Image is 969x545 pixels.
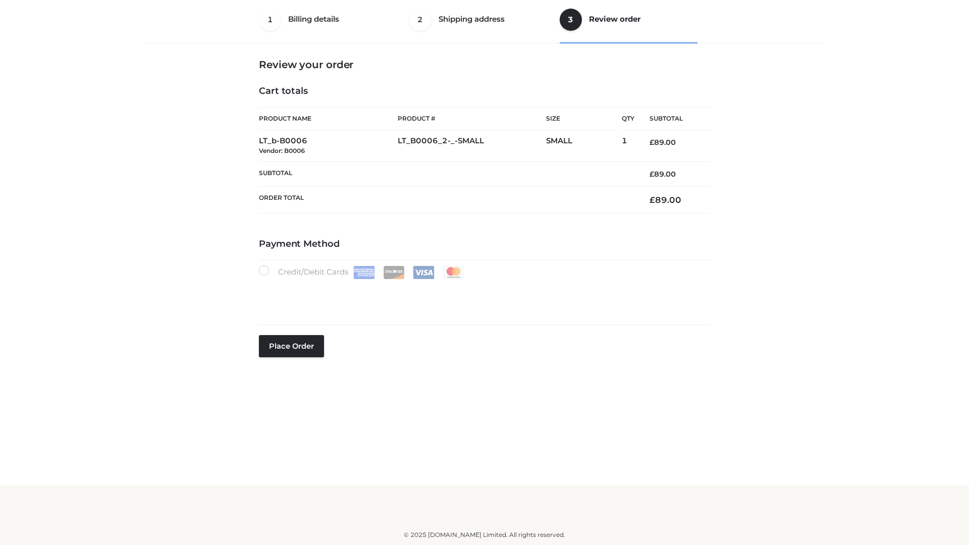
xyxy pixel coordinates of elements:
th: Subtotal [259,161,634,186]
th: Subtotal [634,107,710,130]
bdi: 89.00 [650,195,681,205]
td: LT_b-B0006 [259,130,398,162]
small: Vendor: B0006 [259,147,305,154]
th: Size [546,107,617,130]
bdi: 89.00 [650,170,676,179]
label: Credit/Debit Cards [259,265,465,279]
th: Product Name [259,107,398,130]
td: SMALL [546,130,622,162]
span: £ [650,138,654,147]
img: Discover [383,266,405,279]
th: Product # [398,107,546,130]
th: Order Total [259,187,634,213]
img: Amex [353,266,375,279]
th: Qty [622,107,634,130]
h4: Payment Method [259,239,710,250]
span: £ [650,195,655,205]
img: Visa [413,266,435,279]
span: £ [650,170,654,179]
h3: Review your order [259,59,710,71]
td: LT_B0006_2-_-SMALL [398,130,546,162]
td: 1 [622,130,634,162]
h4: Cart totals [259,86,710,97]
button: Place order [259,335,324,357]
div: © 2025 [DOMAIN_NAME] Limited. All rights reserved. [150,530,819,540]
img: Mastercard [443,266,464,279]
bdi: 89.00 [650,138,676,147]
iframe: Secure payment input frame [257,277,708,314]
